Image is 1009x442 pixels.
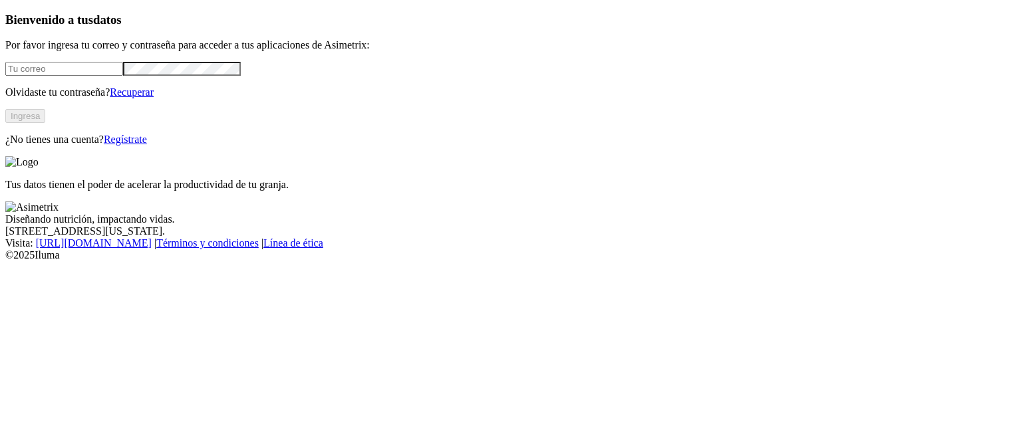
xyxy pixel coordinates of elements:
[5,62,123,76] input: Tu correo
[5,86,1004,98] p: Olvidaste tu contraseña?
[5,156,39,168] img: Logo
[104,134,147,145] a: Regístrate
[156,237,259,249] a: Términos y condiciones
[5,213,1004,225] div: Diseñando nutrición, impactando vidas.
[5,179,1004,191] p: Tus datos tienen el poder de acelerar la productividad de tu granja.
[5,109,45,123] button: Ingresa
[263,237,323,249] a: Línea de ética
[110,86,154,98] a: Recuperar
[5,225,1004,237] div: [STREET_ADDRESS][US_STATE].
[5,39,1004,51] p: Por favor ingresa tu correo y contraseña para acceder a tus aplicaciones de Asimetrix:
[5,201,59,213] img: Asimetrix
[36,237,152,249] a: [URL][DOMAIN_NAME]
[5,237,1004,249] div: Visita : | |
[5,249,1004,261] div: © 2025 Iluma
[93,13,122,27] span: datos
[5,13,1004,27] h3: Bienvenido a tus
[5,134,1004,146] p: ¿No tienes una cuenta?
